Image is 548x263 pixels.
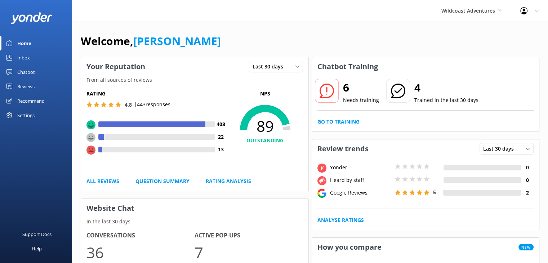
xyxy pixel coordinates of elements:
[312,139,374,158] h3: Review trends
[343,79,379,96] h2: 6
[414,96,478,104] p: Trained in the last 30 days
[81,32,221,50] h1: Welcome,
[86,90,227,98] h5: Rating
[206,177,251,185] a: Rating Analysis
[22,227,52,241] div: Support Docs
[433,189,436,196] span: 5
[227,90,303,98] p: NPS
[81,199,308,218] h3: Website Chat
[86,231,195,240] h4: Conversations
[227,117,303,135] span: 89
[17,50,30,65] div: Inbox
[414,79,478,96] h2: 4
[317,216,364,224] a: Analyse Ratings
[215,120,227,128] h4: 408
[17,79,35,94] div: Reviews
[215,133,227,141] h4: 22
[215,146,227,153] h4: 13
[86,177,119,185] a: All Reviews
[312,238,387,257] h3: How you compare
[81,76,308,84] p: From all sources of reviews
[312,57,383,76] h3: Chatbot Training
[134,101,170,108] p: | 443 responses
[17,65,35,79] div: Chatbot
[227,137,303,144] h4: OUTSTANDING
[521,189,534,197] h4: 2
[521,164,534,171] h4: 0
[11,12,52,24] img: yonder-white-logo.png
[328,189,393,197] div: Google Reviews
[135,177,190,185] a: Question Summary
[483,145,518,153] span: Last 30 days
[81,218,308,226] p: In the last 30 days
[17,108,35,122] div: Settings
[17,36,31,50] div: Home
[328,176,393,184] div: Heard by staff
[81,57,151,76] h3: Your Reputation
[195,231,303,240] h4: Active Pop-ups
[441,7,495,14] span: Wildcoast Adventures
[253,63,288,71] span: Last 30 days
[133,34,221,48] a: [PERSON_NAME]
[125,101,132,108] span: 4.8
[328,164,393,171] div: Yonder
[317,118,360,126] a: Go to Training
[343,96,379,104] p: Needs training
[17,94,45,108] div: Recommend
[32,241,42,256] div: Help
[518,244,534,250] span: New
[521,176,534,184] h4: 0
